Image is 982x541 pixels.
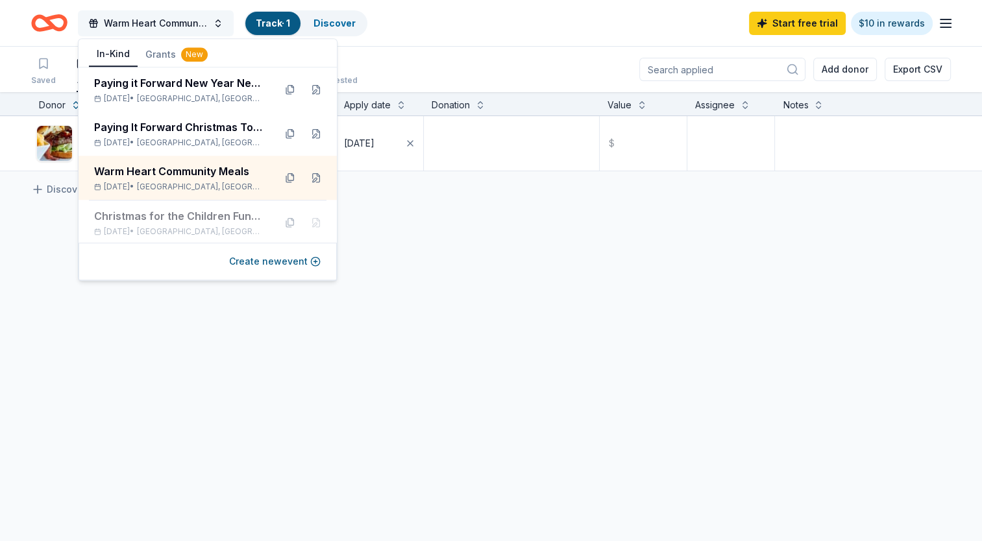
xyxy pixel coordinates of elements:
[94,119,264,135] div: Paying It Forward Christmas Toy Drive
[78,10,234,36] button: Warm Heart Community Meals
[313,18,356,29] a: Discover
[244,10,367,36] button: Track· 1Discover
[256,18,290,29] a: Track· 1
[31,8,68,38] a: Home
[229,254,321,269] button: Create newevent
[94,138,264,148] div: [DATE] •
[137,138,264,148] span: [GEOGRAPHIC_DATA], [GEOGRAPHIC_DATA]
[94,75,264,91] div: Paying it Forward New Year New Me Celebration for the ones behind the scenes that make it all happen
[94,208,264,224] div: Christmas for the Children Fundraiser
[77,52,108,92] button: 1Applied
[783,97,808,113] div: Notes
[89,42,138,67] button: In-Kind
[31,52,56,92] button: Saved
[181,47,208,62] div: New
[77,75,108,86] div: Applied
[851,12,933,35] a: $10 in rewards
[885,58,951,81] button: Export CSV
[31,182,146,197] a: Discover more donors
[94,226,264,237] div: [DATE] •
[813,58,877,81] button: Add donor
[639,58,805,81] input: Search applied
[39,97,66,113] div: Donor
[31,75,56,86] div: Saved
[695,97,735,113] div: Assignee
[432,97,470,113] div: Donation
[344,97,391,113] div: Apply date
[94,93,264,104] div: [DATE] •
[137,226,264,237] span: [GEOGRAPHIC_DATA], [GEOGRAPHIC_DATA]
[137,182,264,192] span: [GEOGRAPHIC_DATA], [GEOGRAPHIC_DATA]
[608,97,632,113] div: Value
[104,16,208,31] span: Warm Heart Community Meals
[749,12,846,35] a: Start free trial
[37,126,72,161] img: Image for Burgerhaus Restaurants
[94,163,264,179] div: Warm Heart Community Meals
[138,43,215,66] button: Grants
[336,116,423,171] button: [DATE]
[36,125,221,162] button: Image for Burgerhaus RestaurantsBurgerhaus Restaurants
[94,182,264,192] div: [DATE] •
[137,93,264,104] span: [GEOGRAPHIC_DATA], [GEOGRAPHIC_DATA]
[344,136,374,151] div: [DATE]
